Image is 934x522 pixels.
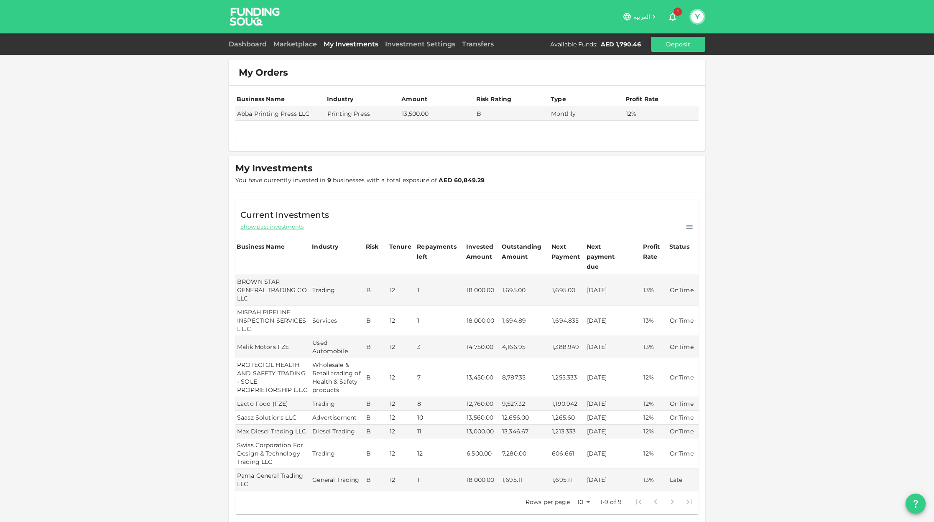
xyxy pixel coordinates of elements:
td: B [365,397,388,411]
td: 13% [642,469,668,491]
td: 1 [416,469,465,491]
button: Y [691,10,704,23]
td: BROWN STAR GENERAL TRADING CO LLC [235,275,311,306]
div: Invested Amount [466,242,499,262]
td: Late [668,469,699,491]
strong: AED 60,849.29 [439,176,485,184]
td: B [365,358,388,397]
a: Transfers [459,40,497,48]
td: 1,695.00 [500,275,550,306]
td: B [365,469,388,491]
td: [DATE] [585,438,642,469]
td: OnTime [668,425,699,438]
td: Used Automobile [311,336,364,358]
td: Trading [311,397,364,411]
div: Type [551,94,567,104]
td: 12 [388,397,416,411]
td: 12,760.00 [465,397,500,411]
td: Abba Printing Press LLC [235,107,326,121]
div: Business Name [237,242,285,252]
div: Tenure [389,242,411,252]
td: Malik Motors FZE [235,336,311,358]
td: [DATE] [585,275,642,306]
td: 12 [388,358,416,397]
td: 12 [388,275,416,306]
td: OnTime [668,306,699,336]
td: 12 [388,306,416,336]
a: Dashboard [229,40,270,48]
div: Profit Rate [643,242,667,262]
td: Max Diesel Trading LLC [235,425,311,438]
td: MISPAH PIPELINE INSPECTION SERVICES L.L.C [235,306,311,336]
div: Next payment due [587,242,628,272]
td: 12% [642,358,668,397]
td: B [365,425,388,438]
td: Trading [311,275,364,306]
td: B [365,306,388,336]
td: [DATE] [585,469,642,491]
td: 18,000.00 [465,469,500,491]
td: Advertisement [311,411,364,425]
span: Current Investments [240,208,329,222]
td: 14,750.00 [465,336,500,358]
td: 10 [416,411,465,425]
td: 606.661 [550,438,585,469]
td: 1,695.11 [500,469,550,491]
td: 8 [416,397,465,411]
td: 13,560.00 [465,411,500,425]
td: 12% [642,411,668,425]
div: 10 [573,496,593,508]
td: 7,280.00 [500,438,550,469]
span: My Orders [239,67,288,79]
div: Next Payment [551,242,584,262]
td: Pama General Trading LLC [235,469,311,491]
div: Status [669,242,690,252]
td: 12 [416,438,465,469]
td: OnTime [668,336,699,358]
td: [DATE] [585,306,642,336]
td: Lacto Food (FZE) [235,397,311,411]
td: OnTime [668,397,699,411]
td: 12% [642,425,668,438]
a: My Investments [320,40,382,48]
td: Diesel Trading [311,425,364,438]
td: 12 [388,336,416,358]
td: OnTime [668,358,699,397]
td: OnTime [668,438,699,469]
td: OnTime [668,411,699,425]
div: Risk [366,242,383,252]
div: Profit Rate [625,94,659,104]
td: [DATE] [585,358,642,397]
td: Saasz Solutions LLC [235,411,311,425]
div: Available Funds : [550,40,597,48]
span: العربية [633,13,650,20]
td: Monthly [549,107,624,121]
td: PROTECTOL HEALTH AND SAFETY TRADING - SOLE PROPRIETORSHIP L.L.C [235,358,311,397]
div: Outstanding Amount [502,242,544,262]
a: Marketplace [270,40,320,48]
td: 13% [642,336,668,358]
td: [DATE] [585,336,642,358]
div: Repayments left [417,242,459,262]
td: 13% [642,306,668,336]
td: 11 [416,425,465,438]
td: 12% [642,397,668,411]
td: 1 [416,275,465,306]
td: B [365,411,388,425]
td: 9,527.32 [500,397,550,411]
td: 12% [624,107,699,121]
td: Services [311,306,364,336]
td: 12 [388,411,416,425]
td: B [365,275,388,306]
div: Industry [312,242,338,252]
td: 1,694.835 [550,306,585,336]
td: B [365,336,388,358]
td: 12,656.00 [500,411,550,425]
td: 8,787.35 [500,358,550,397]
td: 13% [642,275,668,306]
td: 13,500.00 [400,107,475,121]
td: 1,388.949 [550,336,585,358]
